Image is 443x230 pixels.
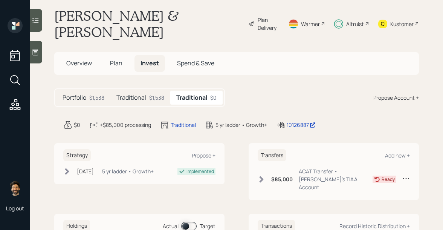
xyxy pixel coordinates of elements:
div: Kustomer [390,20,414,28]
div: Propose + [192,152,215,159]
span: Overview [66,59,92,67]
div: $0 [74,121,80,129]
div: $0 [210,94,217,102]
div: [DATE] [77,167,94,175]
div: Propose Account + [373,94,419,102]
div: +$85,000 processing [100,121,151,129]
span: Invest [141,59,159,67]
div: Traditional [171,121,196,129]
h6: Transfers [258,149,286,162]
h1: [PERSON_NAME] & [PERSON_NAME] [54,8,242,40]
div: $1,538 [89,94,104,102]
div: Record Historic Distribution + [339,222,410,230]
div: Add new + [385,152,410,159]
div: ACAT Transfer • [PERSON_NAME]'s TIAA Account [299,167,373,191]
div: $1,538 [149,94,164,102]
h6: Strategy [63,149,91,162]
div: Target [200,222,215,230]
span: Plan [110,59,122,67]
h5: Portfolio [63,94,86,101]
div: 5 yr ladder • Growth+ [102,167,154,175]
div: 5 yr ladder • Growth+ [215,121,267,129]
h5: Traditional [176,94,207,101]
div: Altruist [346,20,364,28]
h6: $85,000 [271,176,293,183]
div: Ready [382,176,395,183]
div: Actual [163,222,179,230]
div: Implemented [186,168,214,175]
img: eric-schwartz-headshot.png [8,181,23,196]
h5: Traditional [116,94,146,101]
div: Log out [6,205,24,212]
div: Plan Delivery [258,16,279,32]
div: 10126887 [287,121,316,129]
span: Spend & Save [177,59,214,67]
div: Warmer [301,20,320,28]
